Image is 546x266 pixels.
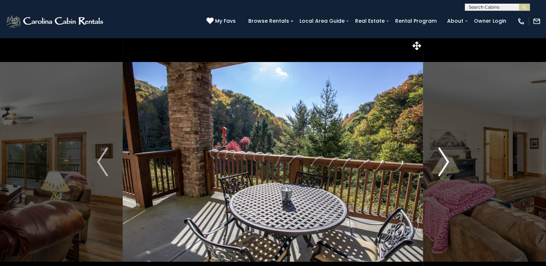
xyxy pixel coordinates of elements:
span: My Favs [215,17,236,25]
a: Browse Rentals [245,15,293,27]
a: Real Estate [351,15,388,27]
img: mail-regular-white.png [533,17,541,25]
img: White-1-2.png [5,14,105,28]
a: Rental Program [392,15,440,27]
a: About [444,15,467,27]
img: phone-regular-white.png [517,17,525,25]
a: Owner Login [470,15,510,27]
img: arrow [438,147,449,176]
a: My Favs [206,17,237,25]
img: arrow [97,147,108,176]
a: Local Area Guide [296,15,348,27]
